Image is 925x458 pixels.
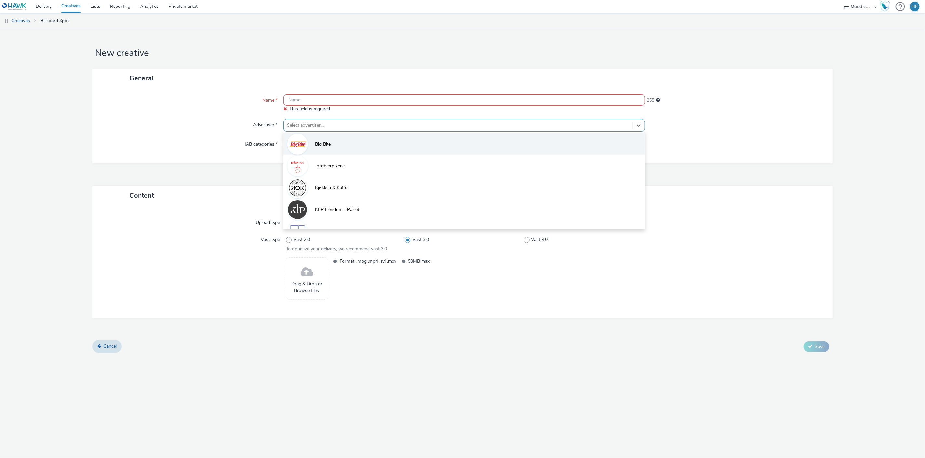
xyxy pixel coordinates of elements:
a: Hawk Academy [880,1,892,12]
label: IAB categories * [242,138,280,147]
label: Advertiser * [250,119,280,128]
img: KLP Eiendom - Paleet [288,200,307,219]
label: Vast type [258,234,283,243]
img: Hawk Academy [880,1,890,12]
img: Big Bite [288,135,307,154]
img: dooh [3,18,10,24]
div: HN [912,2,918,11]
img: KPMG [288,222,307,241]
h1: New creative [92,47,832,60]
span: KLP Eiendom - Paleet [315,206,359,213]
span: Kjøkken & Kaffe [315,185,347,191]
span: Jordbærpikene [315,163,345,169]
div: Maximum 255 characters [656,97,660,104]
span: Vast 4.0 [531,236,548,243]
span: 50MB max [408,257,465,265]
a: Cancel [92,340,122,353]
img: undefined Logo [2,3,27,11]
span: Save [815,343,825,350]
a: Billboard Spot [37,13,72,29]
img: Kjøkken & Kaffe [288,178,307,198]
span: This field is required [289,106,330,112]
input: Name [283,94,645,106]
span: Content [129,191,154,200]
span: General [129,74,153,83]
label: Name * [260,94,280,104]
img: Jordbærpikene [288,157,307,175]
span: KPMG [315,228,328,235]
span: Cancel [103,343,117,349]
span: Vast 2.0 [293,236,310,243]
span: Vast 3.0 [412,236,429,243]
label: Upload type [253,217,283,226]
span: To optimize your delivery, we recommend vast 3.0 [286,246,387,252]
span: Format: .mpg .mp4 .avi .mov [340,257,397,265]
span: 255 [647,97,654,104]
span: Big Bite [315,141,331,147]
span: Drag & Drop or Browse files. [289,281,325,294]
button: Save [804,341,829,352]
